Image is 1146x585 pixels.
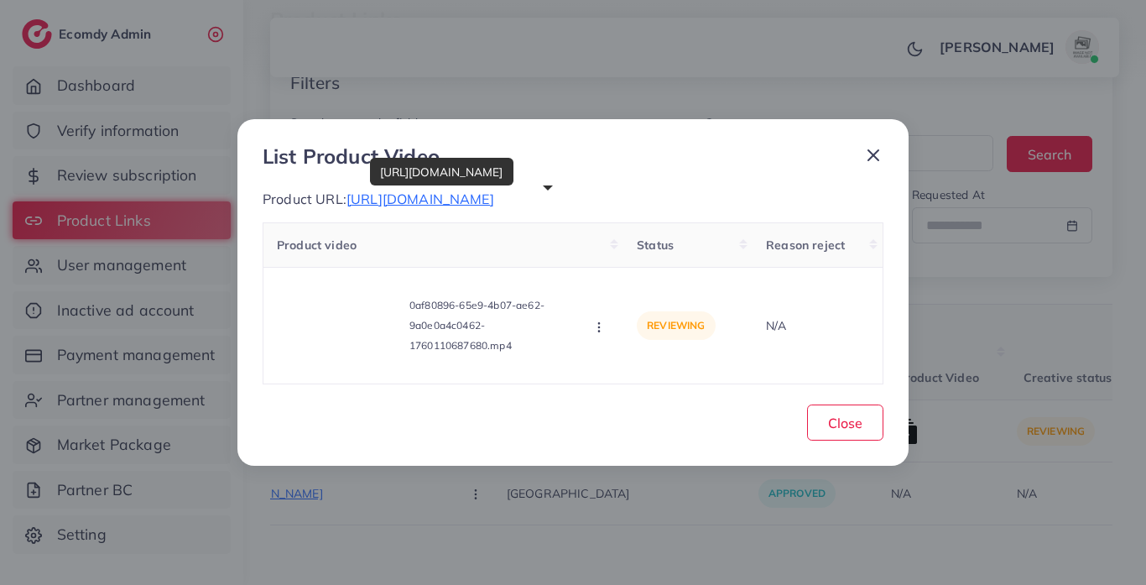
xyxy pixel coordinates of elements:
div: [URL][DOMAIN_NAME] [370,158,513,185]
p: reviewing [637,311,715,340]
span: Product video [277,238,357,253]
p: 0af80896-65e9-4b07-ae62-9a0e0a4c0462-1760110687680.mp4 [409,295,577,356]
p: N/A [766,316,869,336]
span: [URL][DOMAIN_NAME] [346,191,494,207]
p: Product URL: [263,189,883,209]
h3: List Product Video [263,144,440,169]
button: Close [807,405,883,441]
span: Reason reject [766,238,845,253]
span: Status [637,238,674,253]
span: Close [828,415,862,431]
